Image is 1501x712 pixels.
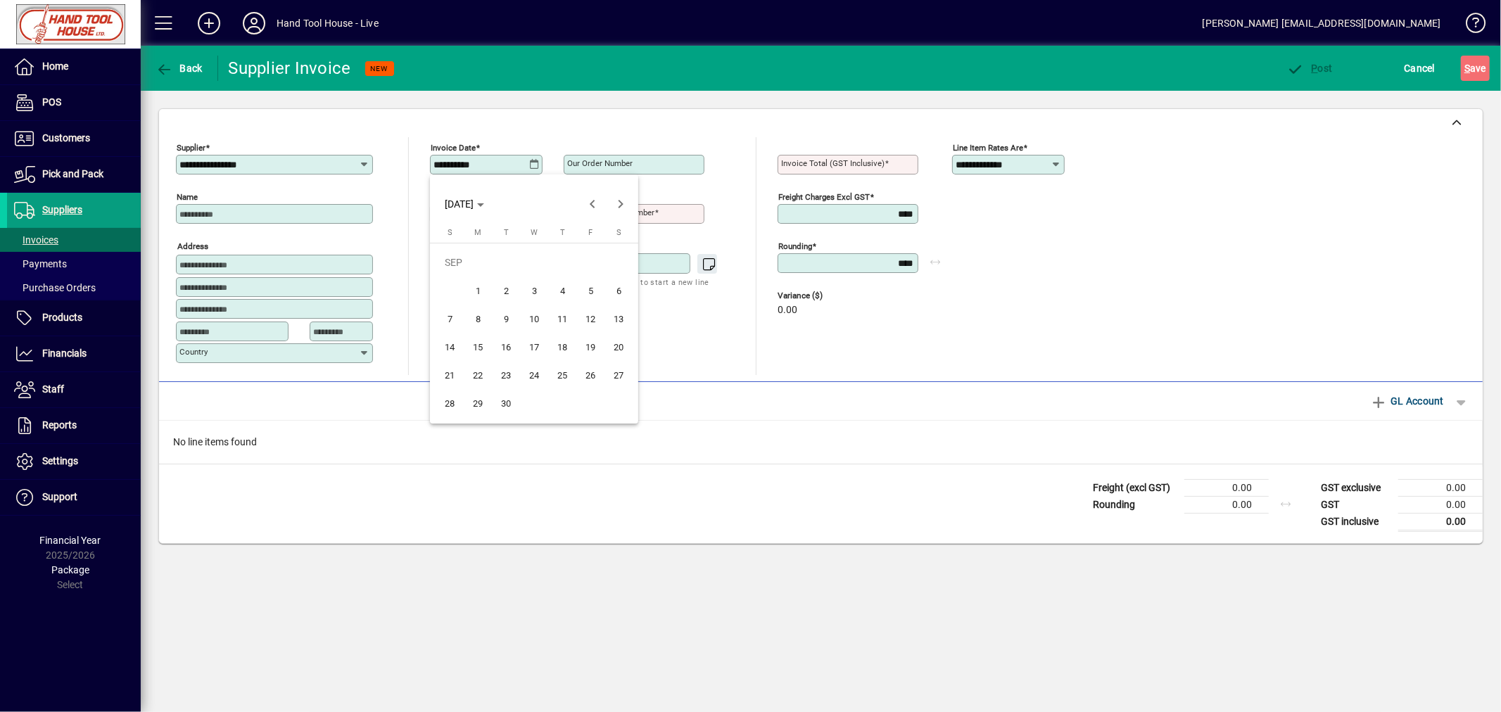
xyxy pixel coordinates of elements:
[616,228,621,237] span: S
[493,334,519,360] span: 16
[550,306,575,331] span: 11
[578,278,603,303] span: 5
[604,276,633,305] button: Sat Sep 06 2025
[576,276,604,305] button: Fri Sep 05 2025
[548,333,576,361] button: Thu Sep 18 2025
[465,362,490,388] span: 22
[548,276,576,305] button: Thu Sep 04 2025
[492,276,520,305] button: Tue Sep 02 2025
[578,362,603,388] span: 26
[578,334,603,360] span: 19
[578,306,603,331] span: 12
[504,228,509,237] span: T
[436,361,464,389] button: Sun Sep 21 2025
[548,305,576,333] button: Thu Sep 11 2025
[493,390,519,416] span: 30
[492,305,520,333] button: Tue Sep 09 2025
[560,228,565,237] span: T
[492,333,520,361] button: Tue Sep 16 2025
[493,362,519,388] span: 23
[493,306,519,331] span: 9
[436,248,633,276] td: SEP
[521,306,547,331] span: 10
[464,305,492,333] button: Mon Sep 08 2025
[550,278,575,303] span: 4
[576,305,604,333] button: Fri Sep 12 2025
[521,278,547,303] span: 3
[464,361,492,389] button: Mon Sep 22 2025
[520,361,548,389] button: Wed Sep 24 2025
[550,334,575,360] span: 18
[520,276,548,305] button: Wed Sep 03 2025
[437,390,462,416] span: 28
[445,198,474,210] span: [DATE]
[604,305,633,333] button: Sat Sep 13 2025
[550,362,575,388] span: 25
[604,333,633,361] button: Sat Sep 20 2025
[437,306,462,331] span: 7
[464,276,492,305] button: Mon Sep 01 2025
[607,190,635,218] button: Next month
[604,361,633,389] button: Sat Sep 27 2025
[465,306,490,331] span: 8
[492,389,520,417] button: Tue Sep 30 2025
[520,333,548,361] button: Wed Sep 17 2025
[493,278,519,303] span: 2
[465,334,490,360] span: 15
[576,333,604,361] button: Fri Sep 19 2025
[437,362,462,388] span: 21
[439,191,490,217] button: Choose month and year
[474,228,481,237] span: M
[548,361,576,389] button: Thu Sep 25 2025
[492,361,520,389] button: Tue Sep 23 2025
[521,334,547,360] span: 17
[606,306,631,331] span: 13
[520,305,548,333] button: Wed Sep 10 2025
[436,389,464,417] button: Sun Sep 28 2025
[465,278,490,303] span: 1
[521,362,547,388] span: 24
[606,362,631,388] span: 27
[606,278,631,303] span: 6
[437,334,462,360] span: 14
[578,190,607,218] button: Previous month
[465,390,490,416] span: 29
[464,333,492,361] button: Mon Sep 15 2025
[588,228,593,237] span: F
[436,305,464,333] button: Sun Sep 07 2025
[436,333,464,361] button: Sun Sep 14 2025
[576,361,604,389] button: Fri Sep 26 2025
[448,228,452,237] span: S
[531,228,538,237] span: W
[464,389,492,417] button: Mon Sep 29 2025
[606,334,631,360] span: 20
